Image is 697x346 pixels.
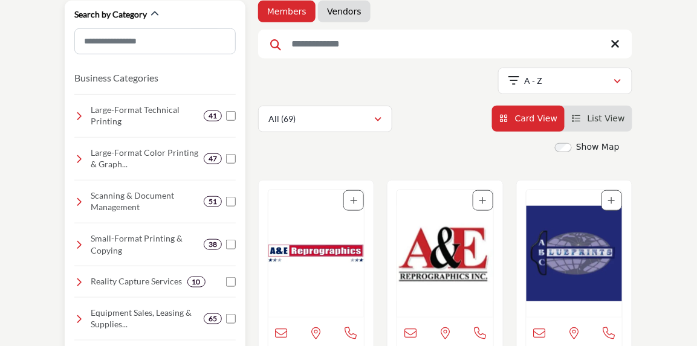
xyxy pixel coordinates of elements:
a: Members [267,5,306,18]
a: Open Listing in new tab [527,190,622,317]
button: A - Z [498,68,632,94]
span: List View [588,114,625,123]
a: Add To List [479,196,487,205]
li: List View [565,106,632,132]
input: Select Reality Capture Services checkbox [226,277,236,287]
img: A & E Reprographics - AZ [268,190,364,317]
a: Open Listing in new tab [268,190,364,317]
label: Show Map [576,141,620,153]
b: 10 [192,278,201,286]
b: 65 [209,315,217,323]
h4: Equipment Sales, Leasing & Supplies: Equipment sales, leasing, service, and resale of plotters, s... [91,307,199,330]
input: Search Category [74,28,236,54]
div: 51 Results For Scanning & Document Management [204,196,222,207]
input: Select Equipment Sales, Leasing & Supplies checkbox [226,314,236,324]
a: Vendors [327,5,361,18]
b: 47 [209,155,217,163]
div: 10 Results For Reality Capture Services [187,277,206,287]
input: Search Keyword [258,30,632,59]
button: All (69) [258,106,392,132]
input: Select Scanning & Document Management checkbox [226,197,236,207]
a: View Card [499,114,557,123]
img: ABC Blueprints [527,190,622,317]
h4: Large-Format Color Printing & Graphics: Banners, posters, vehicle wraps, and presentation graphics. [91,147,199,170]
h2: Search by Category [74,8,147,21]
div: 47 Results For Large-Format Color Printing & Graphics [204,153,222,164]
h4: Scanning & Document Management: Digital conversion, archiving, indexing, secure storage, and stre... [91,190,199,213]
img: A & E Reprographics, Inc. VA [397,190,493,317]
input: Select Large-Format Color Printing & Graphics checkbox [226,154,236,164]
a: View List [572,114,625,123]
h4: Large-Format Technical Printing: High-quality printing for blueprints, construction and architect... [91,104,199,127]
h4: Reality Capture Services: Laser scanning, BIM modeling, photogrammetry, 3D scanning, and other ad... [91,275,183,287]
button: Business Categories [74,71,158,85]
span: Card View [515,114,557,123]
div: 65 Results For Equipment Sales, Leasing & Supplies [204,313,222,324]
b: 41 [209,112,217,120]
a: Add To List [608,196,615,205]
input: Select Small-Format Printing & Copying checkbox [226,240,236,249]
b: 51 [209,197,217,206]
p: All (69) [268,113,296,125]
h4: Small-Format Printing & Copying: Professional printing for black and white and color document pri... [91,232,199,256]
b: 38 [209,240,217,249]
a: Open Listing in new tab [397,190,493,317]
li: Card View [492,106,565,132]
div: 38 Results For Small-Format Printing & Copying [204,239,222,250]
p: A - Z [525,75,543,87]
div: 41 Results For Large-Format Technical Printing [204,111,222,121]
a: Add To List [350,196,357,205]
input: Select Large-Format Technical Printing checkbox [226,111,236,121]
